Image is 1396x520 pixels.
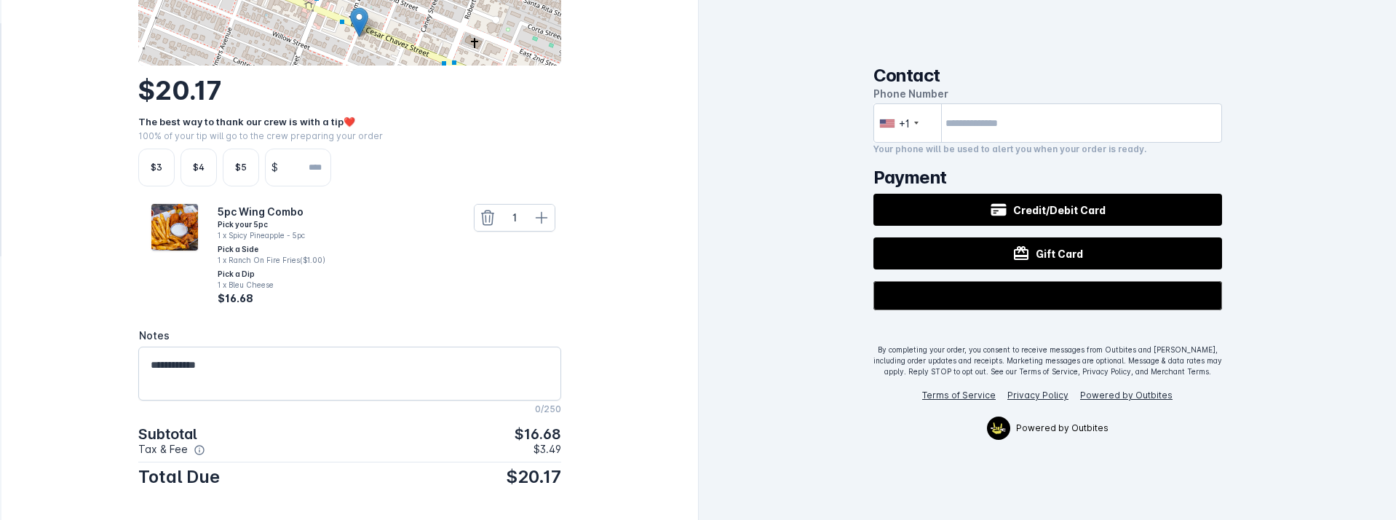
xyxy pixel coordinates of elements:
mat-hint: 0/250 [535,401,561,415]
span: Gift Card [1036,246,1083,261]
span: Tax & Fee [138,444,188,456]
span: Notes [139,329,170,342]
div: $4 [193,161,205,174]
span: Credit/Debit Card [1013,202,1106,218]
a: Powered by Outbites [1080,390,1173,401]
div: 1 x Spicy Pineapple - 5pc [218,230,325,241]
span: Powered by Outbites [1016,422,1109,435]
span: ❤️ [344,116,355,127]
div: 5pc Wing Combo [218,204,325,219]
div: 100% of your tip will go to the crew preparing your order [138,130,562,143]
div: Your phone will be used to alert you when your order is ready. [873,143,1222,156]
div: Pick a Dip [218,269,325,280]
a: Terms of Service [922,390,996,401]
div: $5 [235,161,247,174]
div: 1 x Bleu Cheese [218,280,325,291]
div: Pick your 5pc [218,219,325,230]
img: Catalog Item [151,204,198,251]
div: 1 x Ranch On Fire Fries [218,255,325,266]
h2: Contact [873,66,1222,86]
span: $20.17 [506,468,561,486]
span: $20.17 [138,74,222,106]
button: Gift Card [873,237,1222,269]
span: Subtotal [138,427,197,441]
h2: Payment [873,168,1222,188]
span: $16.68 [515,427,561,441]
div: +1 [899,116,910,131]
span: ($1.00) [300,256,325,264]
button: Buy with GPay [873,281,1222,310]
span: Total Due [138,468,220,486]
span: $ [266,159,284,175]
span: $3.49 [534,444,561,456]
div: Pick a Side [218,244,325,255]
div: The best way to thank our crew is with a tip [138,115,562,130]
a: Privacy Policy [1007,390,1068,401]
div: $16.68 [218,291,325,306]
a: OutbitesPowered by Outbites [978,414,1117,443]
div: $3 [151,161,162,174]
img: Outbites [991,422,1006,434]
div: 1 [501,210,528,225]
img: Marker [350,7,368,37]
button: Credit/Debit Card [873,194,1222,226]
div: By completing your order, you consent to receive messages from Outbites and [PERSON_NAME], includ... [873,344,1222,377]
